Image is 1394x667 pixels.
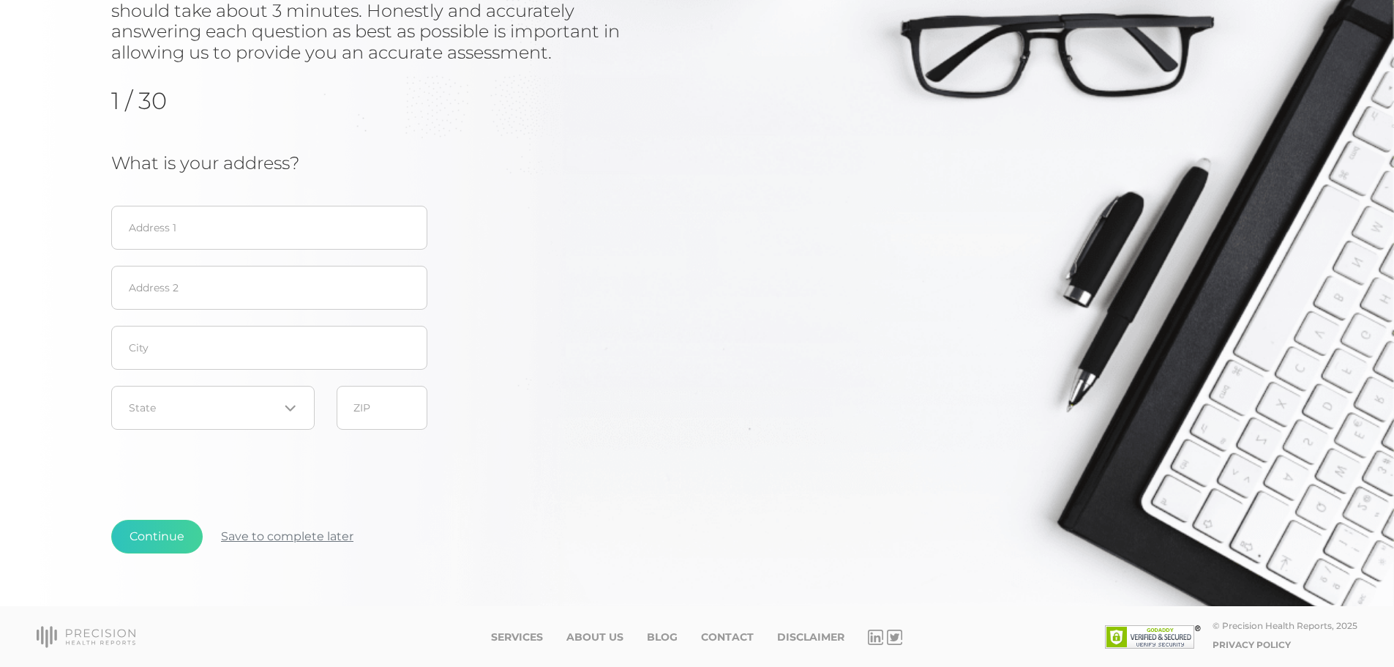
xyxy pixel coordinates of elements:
div: © Precision Health Reports, 2025 [1213,620,1357,631]
input: City [111,326,427,370]
img: SSL site seal - click to verify [1105,625,1201,649]
a: Blog [647,631,678,644]
input: Search for option [130,400,280,415]
input: Address [111,206,427,250]
input: Address [111,266,427,310]
a: Contact [701,631,754,644]
h2: 1 / 30 [111,87,261,115]
a: Privacy Policy [1213,639,1291,650]
a: Disclaimer [777,631,844,644]
a: Services [491,631,543,644]
a: About Us [566,631,623,644]
h3: What is your address? [111,153,814,174]
button: Save to complete later [203,520,372,554]
div: Search for option [111,386,315,430]
button: Continue [111,520,203,554]
input: ZIP [337,386,427,430]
